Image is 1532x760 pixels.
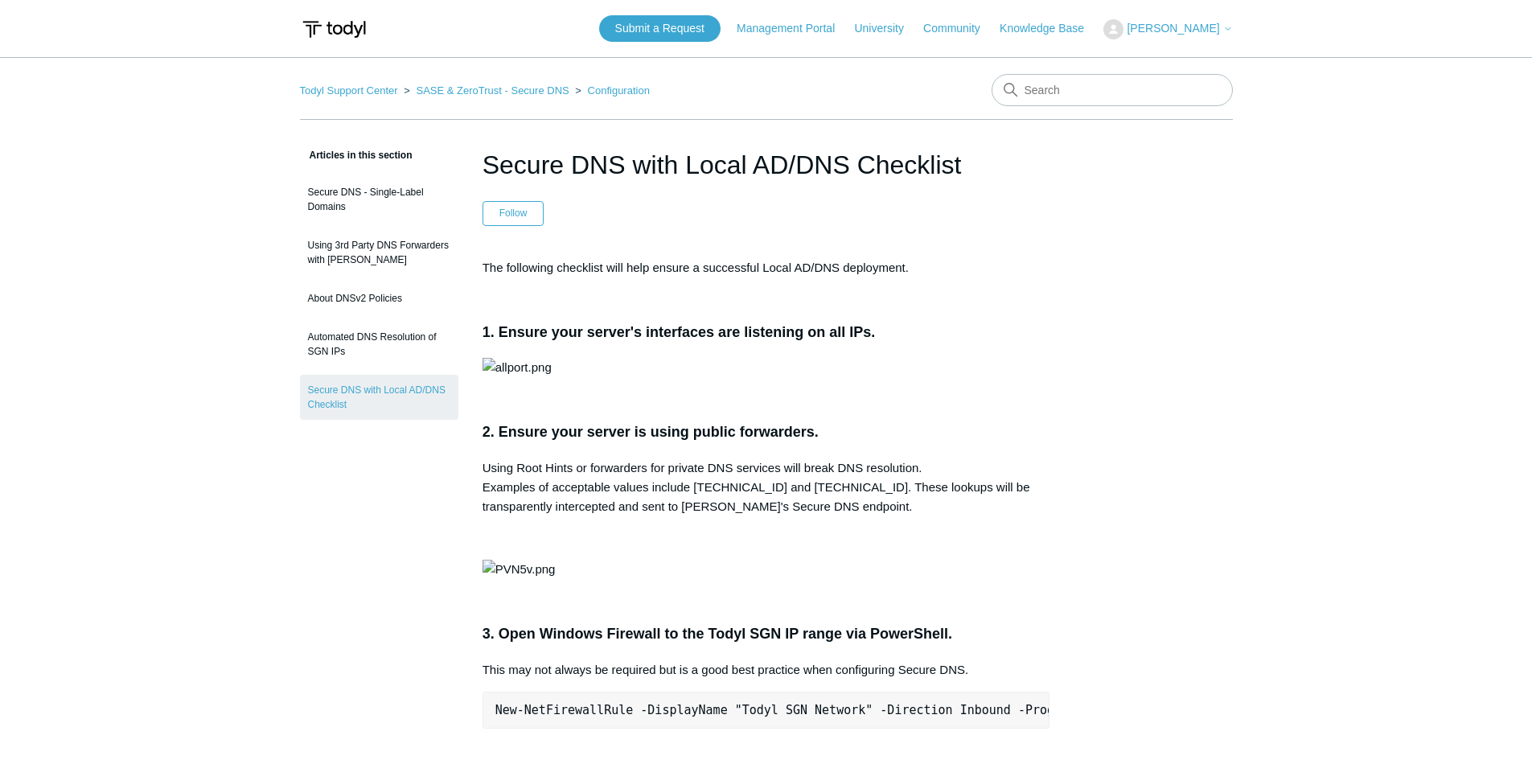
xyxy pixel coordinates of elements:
a: Secure DNS - Single-Label Domains [300,177,458,222]
a: Todyl Support Center [300,84,398,97]
h3: 2. Ensure your server is using public forwarders. [483,421,1050,444]
img: allport.png [483,358,552,377]
button: Follow Article [483,201,544,225]
pre: New-NetFirewallRule -DisplayName "Todyl SGN Network" -Direction Inbound -Program Any -LocalAddres... [483,692,1050,729]
img: Todyl Support Center Help Center home page [300,14,368,44]
input: Search [992,74,1233,106]
a: Configuration [588,84,650,97]
span: [PERSON_NAME] [1127,22,1219,35]
a: University [854,20,919,37]
a: About DNSv2 Policies [300,283,458,314]
p: Using Root Hints or forwarders for private DNS services will break DNS resolution. Examples of ac... [483,458,1050,516]
a: Submit a Request [599,15,721,42]
p: The following checklist will help ensure a successful Local AD/DNS deployment. [483,258,1050,277]
img: PVN5v.png [483,560,556,579]
a: Knowledge Base [1000,20,1100,37]
h1: Secure DNS with Local AD/DNS Checklist [483,146,1050,184]
p: This may not always be required but is a good best practice when configuring Secure DNS. [483,660,1050,680]
a: Automated DNS Resolution of SGN IPs [300,322,458,367]
h3: 3. Open Windows Firewall to the Todyl SGN IP range via PowerShell. [483,622,1050,646]
span: Articles in this section [300,150,413,161]
li: Configuration [572,84,650,97]
a: Secure DNS with Local AD/DNS Checklist [300,375,458,420]
a: SASE & ZeroTrust - Secure DNS [416,84,569,97]
button: [PERSON_NAME] [1103,19,1232,39]
li: Todyl Support Center [300,84,401,97]
a: Management Portal [737,20,851,37]
h3: 1. Ensure your server's interfaces are listening on all IPs. [483,321,1050,344]
li: SASE & ZeroTrust - Secure DNS [400,84,572,97]
a: Community [923,20,996,37]
a: Using 3rd Party DNS Forwarders with [PERSON_NAME] [300,230,458,275]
